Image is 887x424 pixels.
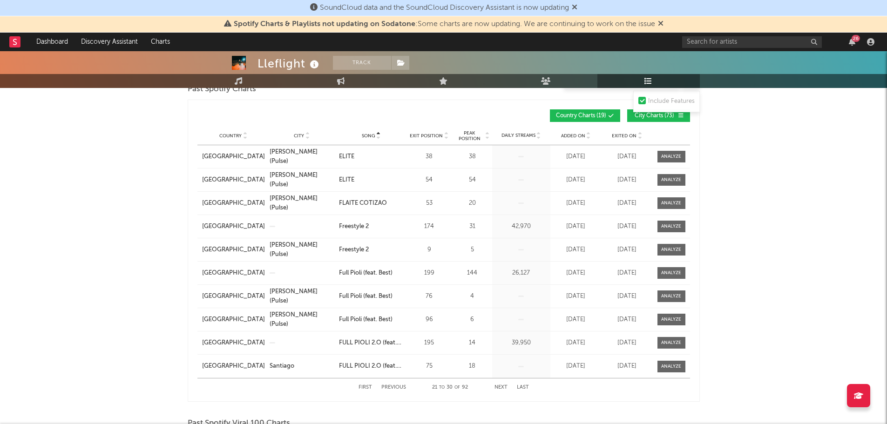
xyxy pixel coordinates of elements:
[553,315,599,324] div: [DATE]
[682,36,822,48] input: Search for artists
[455,315,490,324] div: 6
[257,56,321,71] div: Lleflight
[202,199,265,208] a: [GEOGRAPHIC_DATA]
[553,338,599,348] div: [DATE]
[270,241,334,259] a: [PERSON_NAME] (Pulse)
[553,152,599,162] div: [DATE]
[339,199,387,208] div: FLAITE COTIZAO
[202,152,265,162] a: [GEOGRAPHIC_DATA]
[455,269,490,278] div: 144
[455,292,490,301] div: 4
[339,292,404,301] a: Full Pioli (feat. Best)
[658,20,664,28] span: Dismiss
[339,175,354,185] div: ELITE
[439,385,445,390] span: to
[455,175,490,185] div: 54
[604,222,650,231] div: [DATE]
[454,385,460,390] span: of
[202,292,265,301] a: [GEOGRAPHIC_DATA]
[410,133,443,139] span: Exit Position
[339,362,404,371] a: FULL PIOLI 2.O (feat. [PERSON_NAME], El [PERSON_NAME] 23, [PERSON_NAME] [PERSON_NAME], [PERSON_NA...
[339,269,393,278] div: Full Pioli (feat. Best)
[339,175,404,185] a: ELITE
[612,133,636,139] span: Exited On
[553,362,599,371] div: [DATE]
[202,338,265,348] a: [GEOGRAPHIC_DATA]
[339,315,404,324] a: Full Pioli (feat. Best)
[408,315,450,324] div: 96
[604,245,650,255] div: [DATE]
[604,152,650,162] div: [DATE]
[294,133,304,139] span: City
[270,171,334,189] a: [PERSON_NAME] (Pulse)
[202,245,265,255] a: [GEOGRAPHIC_DATA]
[339,199,404,208] a: FLAITE COTIZAO
[234,20,655,28] span: : Some charts are now updating. We are continuing to work on the issue
[339,222,404,231] a: Freestyle 2
[455,152,490,162] div: 38
[408,199,450,208] div: 53
[202,269,265,278] a: [GEOGRAPHIC_DATA]
[553,222,599,231] div: [DATE]
[202,175,265,185] div: [GEOGRAPHIC_DATA]
[202,315,265,324] div: [GEOGRAPHIC_DATA]
[333,56,391,70] button: Track
[270,310,334,329] a: [PERSON_NAME] (Pulse)
[408,362,450,371] div: 75
[553,199,599,208] div: [DATE]
[202,222,265,231] div: [GEOGRAPHIC_DATA]
[553,245,599,255] div: [DATE]
[849,38,855,46] button: 26
[270,194,334,212] a: [PERSON_NAME] (Pulse)
[455,338,490,348] div: 14
[270,148,334,166] a: [PERSON_NAME] (Pulse)
[339,292,393,301] div: Full Pioli (feat. Best)
[550,109,620,122] button: Country Charts(19)
[561,133,585,139] span: Added On
[648,96,695,107] div: Include Features
[556,113,606,119] span: Country Charts ( 19 )
[604,338,650,348] div: [DATE]
[494,269,548,278] div: 26,127
[339,245,369,255] div: Freestyle 2
[604,315,650,324] div: [DATE]
[494,338,548,348] div: 39,950
[455,130,484,141] span: Peak Position
[202,362,265,371] a: [GEOGRAPHIC_DATA]
[455,199,490,208] div: 20
[553,269,599,278] div: [DATE]
[553,175,599,185] div: [DATE]
[339,338,404,348] a: FULL PIOLI 2.O (feat. [PERSON_NAME], El [PERSON_NAME] 23, [PERSON_NAME] [PERSON_NAME], [PERSON_NA...
[852,35,860,42] div: 26
[604,362,650,371] div: [DATE]
[270,362,334,371] a: Santiago
[339,152,404,162] a: ELITE
[494,222,548,231] div: 42,970
[359,385,372,390] button: First
[455,222,490,231] div: 31
[604,292,650,301] div: [DATE]
[408,245,450,255] div: 9
[381,385,406,390] button: Previous
[627,109,690,122] button: City Charts(73)
[633,113,676,119] span: City Charts ( 73 )
[270,287,334,305] a: [PERSON_NAME] (Pulse)
[572,4,577,12] span: Dismiss
[455,362,490,371] div: 18
[408,152,450,162] div: 38
[219,133,242,139] span: Country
